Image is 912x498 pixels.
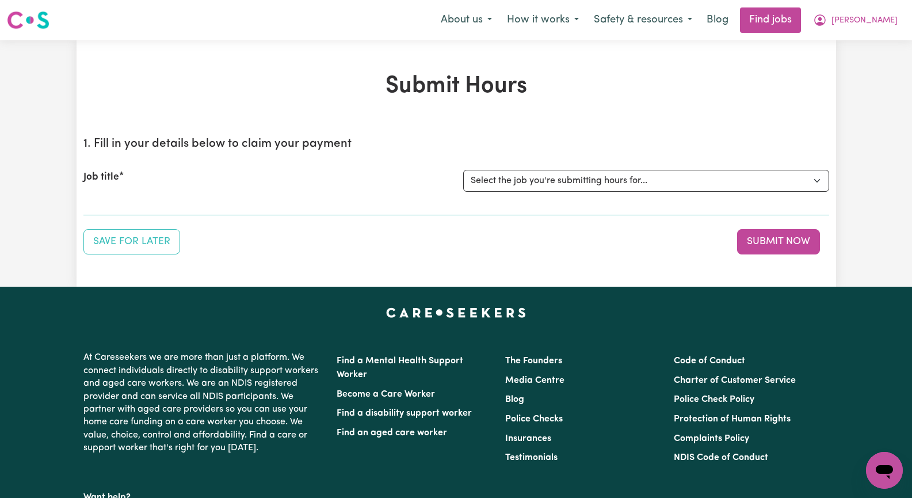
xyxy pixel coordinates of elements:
button: Save your job report [83,229,180,254]
h1: Submit Hours [83,73,829,100]
a: Blog [700,7,735,33]
img: Careseekers logo [7,10,49,31]
a: Media Centre [505,376,564,385]
a: Charter of Customer Service [674,376,796,385]
a: Police Checks [505,415,563,424]
a: Code of Conduct [674,356,745,366]
iframe: Button to launch messaging window [866,452,903,489]
a: Insurances [505,434,551,443]
a: Testimonials [505,453,558,462]
span: [PERSON_NAME] [831,14,898,27]
a: Police Check Policy [674,395,754,404]
h2: 1. Fill in your details below to claim your payment [83,137,829,151]
label: Job title [83,170,119,185]
a: Careseekers logo [7,7,49,33]
p: At Careseekers we are more than just a platform. We connect individuals directly to disability su... [83,347,323,459]
a: Find an aged care worker [337,428,447,438]
a: Become a Care Worker [337,390,435,399]
button: Submit your job report [737,229,820,254]
a: Complaints Policy [674,434,749,443]
a: Find a disability support worker [337,409,472,418]
a: NDIS Code of Conduct [674,453,768,462]
a: The Founders [505,356,562,366]
button: How it works [499,8,586,32]
button: My Account [806,8,905,32]
a: Find jobs [740,7,801,33]
a: Find a Mental Health Support Worker [337,356,463,379]
button: Safety & resources [586,8,700,32]
a: Careseekers home page [386,307,526,317]
button: About us [433,8,499,32]
a: Blog [505,395,524,404]
a: Protection of Human Rights [674,415,791,424]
